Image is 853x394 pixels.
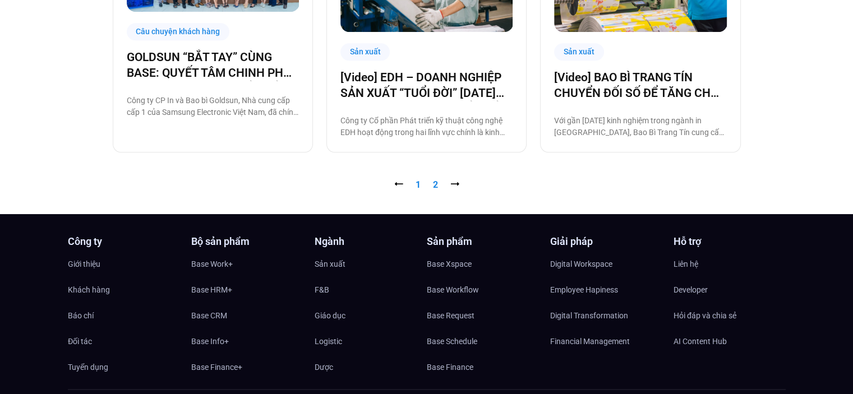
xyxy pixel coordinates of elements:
[674,333,727,350] span: AI Content Hub
[191,281,232,298] span: Base HRM+
[315,281,427,298] a: F&B
[674,256,786,272] a: Liên hệ
[127,23,230,40] div: Câu chuyện khách hàng
[191,256,233,272] span: Base Work+
[427,281,479,298] span: Base Workflow
[427,359,539,376] a: Base Finance
[550,333,662,350] a: Financial Management
[427,281,539,298] a: Base Workflow
[315,237,427,247] h4: Ngành
[68,359,180,376] a: Tuyển dụng
[674,281,786,298] a: Developer
[550,307,628,324] span: Digital Transformation
[433,179,438,190] a: 2
[674,281,708,298] span: Developer
[191,307,303,324] a: Base CRM
[68,359,108,376] span: Tuyển dụng
[68,307,94,324] span: Báo chí
[427,333,539,350] a: Base Schedule
[315,256,427,272] a: Sản xuất
[315,359,427,376] a: Dược
[315,307,427,324] a: Giáo dục
[315,359,333,376] span: Dược
[550,256,662,272] a: Digital Workspace
[191,359,242,376] span: Base Finance+
[550,333,630,350] span: Financial Management
[191,237,303,247] h4: Bộ sản phẩm
[68,333,180,350] a: Đối tác
[315,333,427,350] a: Logistic
[340,115,513,138] p: Công ty Cổ phần Phát triển kỹ thuật công nghệ EDH hoạt động trong hai lĩnh vực chính là kinh doan...
[427,333,477,350] span: Base Schedule
[554,69,726,101] a: [Video] BAO BÌ TRANG TÍN CHUYỂN ĐỐI SỐ ĐỂ TĂNG CHẤT LƯỢNG, GIẢM CHI PHÍ
[68,256,100,272] span: Giới thiệu
[68,281,180,298] a: Khách hàng
[68,256,180,272] a: Giới thiệu
[191,333,303,350] a: Base Info+
[674,256,698,272] span: Liên hệ
[191,333,229,350] span: Base Info+
[416,179,421,190] span: 1
[340,69,513,101] a: [Video] EDH – DOANH NGHIỆP SẢN XUẤT “TUỔI ĐỜI” [DATE] VÀ CÂU CHUYỆN CHUYỂN ĐỔI SỐ CÙNG [DOMAIN_NAME]
[315,333,342,350] span: Logistic
[427,256,539,272] a: Base Xspace
[68,237,180,247] h4: Công ty
[427,359,473,376] span: Base Finance
[68,333,92,350] span: Đối tác
[113,178,741,192] nav: Pagination
[427,237,539,247] h4: Sản phẩm
[315,256,345,272] span: Sản xuất
[550,256,612,272] span: Digital Workspace
[315,307,345,324] span: Giáo dục
[191,307,227,324] span: Base CRM
[550,281,662,298] a: Employee Hapiness
[674,307,736,324] span: Hỏi đáp và chia sẻ
[68,307,180,324] a: Báo chí
[550,237,662,247] h4: Giải pháp
[340,43,390,61] div: Sản xuất
[550,307,662,324] a: Digital Transformation
[127,95,299,118] p: Công ty CP In và Bao bì Goldsun, Nhà cung cấp cấp 1 của Samsung Electronic Việt Nam, đã chính thứ...
[68,281,110,298] span: Khách hàng
[674,237,786,247] h4: Hỗ trợ
[427,256,472,272] span: Base Xspace
[427,307,474,324] span: Base Request
[191,359,303,376] a: Base Finance+
[191,281,303,298] a: Base HRM+
[315,281,329,298] span: F&B
[550,281,618,298] span: Employee Hapiness
[127,49,299,81] a: GOLDSUN “BẮT TAY” CÙNG BASE: QUYẾT TÂM CHINH PHỤC CHẶNG ĐƯỜNG CHUYỂN ĐỔI SỐ TOÀN DIỆN
[674,333,786,350] a: AI Content Hub
[191,256,303,272] a: Base Work+
[427,307,539,324] a: Base Request
[394,179,403,190] span: ⭠
[450,179,459,190] a: ⭢
[554,115,726,138] p: Với gần [DATE] kinh nghiệm trong ngành in [GEOGRAPHIC_DATA], Bao Bì Trang Tín cung cấp tất cả các...
[554,43,604,61] div: Sản xuất
[674,307,786,324] a: Hỏi đáp và chia sẻ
